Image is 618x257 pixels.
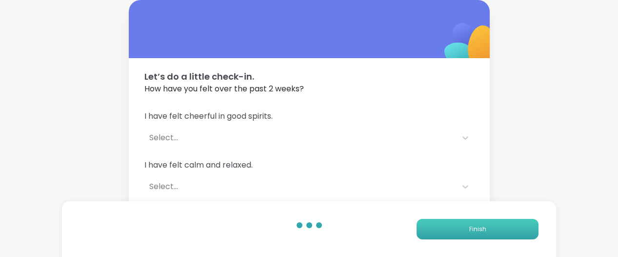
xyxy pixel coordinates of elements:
span: Let’s do a little check-in. [144,70,474,83]
span: I have felt calm and relaxed. [144,159,474,171]
span: Finish [469,225,486,234]
span: How have you felt over the past 2 weeks? [144,83,474,95]
button: Finish [417,219,538,239]
div: Select... [149,132,452,144]
span: I have felt cheerful in good spirits. [144,110,474,122]
div: Select... [149,181,452,193]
